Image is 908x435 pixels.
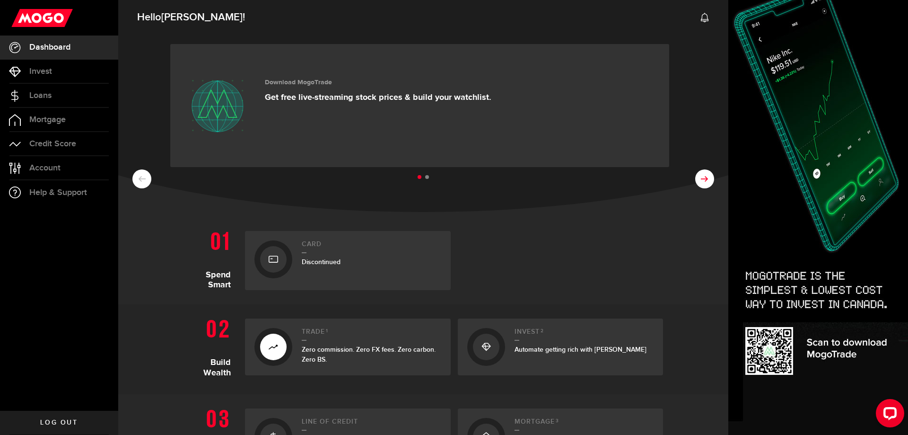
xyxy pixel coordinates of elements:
h2: Trade [302,328,441,341]
h1: Spend Smart [183,226,238,290]
h1: Build Wealth [183,314,238,380]
a: Invest2Automate getting rich with [PERSON_NAME] [458,319,664,375]
span: Mortgage [29,115,66,124]
h2: Invest [515,328,654,341]
span: [PERSON_NAME] [161,11,243,24]
h2: Mortgage [515,418,654,431]
h2: Card [302,240,441,253]
span: Loans [29,91,52,100]
span: Invest [29,67,52,76]
span: Dashboard [29,43,70,52]
sup: 3 [556,418,559,424]
a: Download MogoTrade Get free live-streaming stock prices & build your watchlist. [170,44,669,167]
span: Log out [40,419,78,426]
span: Hello ! [137,8,245,27]
span: Account [29,164,61,172]
h3: Download MogoTrade [265,79,491,87]
h2: Line of credit [302,418,441,431]
span: Credit Score [29,140,76,148]
sup: 1 [326,328,328,334]
a: CardDiscontinued [245,231,451,290]
span: Zero commission. Zero FX fees. Zero carbon. Zero BS. [302,346,436,364]
span: Help & Support [29,188,87,197]
span: Automate getting rich with [PERSON_NAME] [515,346,646,354]
span: Discontinued [302,258,340,266]
p: Get free live-streaming stock prices & build your watchlist. [265,92,491,103]
iframe: LiveChat chat widget [868,395,908,435]
sup: 2 [541,328,544,334]
a: Trade1Zero commission. Zero FX fees. Zero carbon. Zero BS. [245,319,451,375]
